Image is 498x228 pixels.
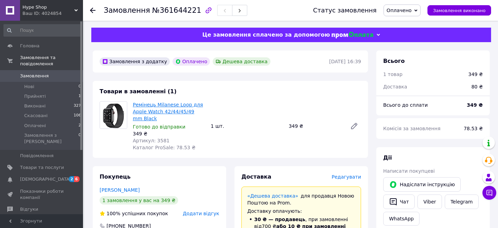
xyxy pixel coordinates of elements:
[74,113,81,119] span: 106
[152,6,201,15] span: №361644221
[464,126,483,131] span: 78.53 ₴
[20,73,49,79] span: Замовлення
[247,193,298,199] a: «Дешева доставка»
[247,208,355,215] div: Доставку оплачують:
[213,57,270,66] div: Дешева доставка
[79,84,81,90] span: 0
[383,102,428,108] span: Всього до сплати
[467,79,487,94] div: 80 ₴
[383,84,407,89] span: Доставка
[100,88,177,95] span: Товари в замовленні (1)
[24,84,34,90] span: Нові
[79,93,81,99] span: 1
[100,57,170,66] div: Замовлення з додатку
[24,93,46,99] span: Прийняті
[20,188,64,201] span: Показники роботи компанії
[383,212,419,226] a: WhatsApp
[90,7,95,14] div: Повернутися назад
[329,59,361,64] time: [DATE] 16:39
[20,55,83,67] span: Замовлення та повідомлення
[104,6,150,15] span: Замовлення
[20,164,64,171] span: Товари та послуги
[79,132,81,145] span: 0
[467,102,483,108] b: 349 ₴
[24,103,46,109] span: Виконані
[20,206,38,212] span: Відгуки
[208,121,286,131] div: 1 шт.
[133,102,203,121] a: Ремінець Milanese Loop для Apple Watch 42/44/45/49 mm Black
[383,154,392,161] span: Дії
[347,119,361,133] a: Редагувати
[20,153,54,159] span: Повідомлення
[100,196,178,205] div: 1 замовлення у вас на 349 ₴
[313,7,377,14] div: Статус замовлення
[100,173,131,180] span: Покупець
[183,211,219,216] span: Додати відгук
[100,187,140,193] a: [PERSON_NAME]
[433,8,486,13] span: Замовлення виконано
[445,194,479,209] a: Telegram
[3,24,82,37] input: Пошук
[383,126,441,131] span: Комісія за замовлення
[383,72,403,77] span: 1 товар
[24,132,79,145] span: Замовлення з [PERSON_NAME]
[173,57,210,66] div: Оплачено
[387,8,412,13] span: Оплачено
[24,113,48,119] span: Скасовані
[482,186,496,200] button: Чат з покупцем
[22,10,83,17] div: Ваш ID: 4024854
[100,102,127,129] img: Ремінець Milanese Loop для Apple Watch 42/44/45/49 mm Black
[133,124,185,130] span: Готово до відправки
[383,58,405,64] span: Всього
[24,123,46,129] span: Оплачені
[241,173,271,180] span: Доставка
[332,174,361,180] span: Редагувати
[383,194,415,209] button: Чат
[74,103,81,109] span: 327
[383,177,461,192] button: Надіслати інструкцію
[74,176,80,182] span: 6
[202,31,330,38] span: Це замовлення сплачено за допомогою
[133,130,205,137] div: 349 ₴
[79,123,81,129] span: 2
[69,176,74,182] span: 2
[468,71,483,78] div: 349 ₴
[427,5,491,16] button: Замовлення виконано
[107,211,120,216] span: 100%
[20,176,71,182] span: [DEMOGRAPHIC_DATA]
[133,138,169,143] span: Артикул: 3581
[133,145,195,150] span: Каталог ProSale: 78.53 ₴
[20,43,39,49] span: Головна
[383,168,435,174] span: Написати покупцеві
[286,121,344,131] div: 349 ₴
[22,4,74,10] span: Hype Shop
[100,210,168,217] div: успішних покупок
[417,194,442,209] a: Viber
[254,217,305,222] span: 30 ₴ — продавець
[247,192,355,206] div: для продавця Новою Поштою на Prom.
[332,32,373,38] img: evopay logo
